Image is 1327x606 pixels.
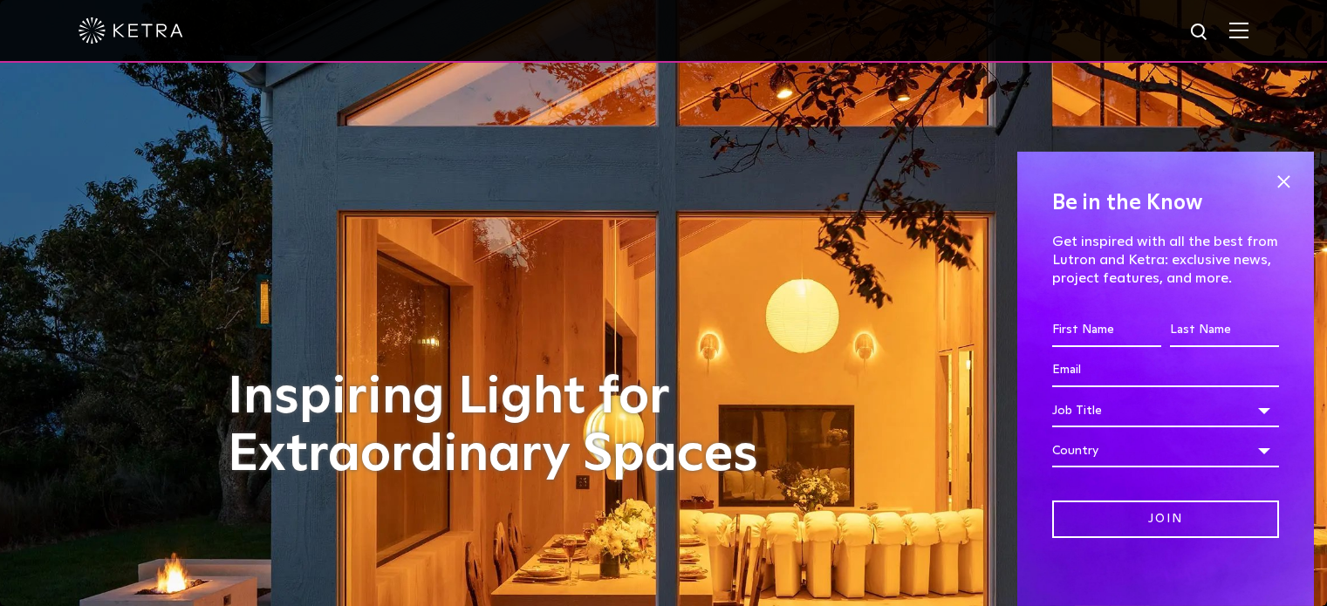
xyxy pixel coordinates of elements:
img: Hamburger%20Nav.svg [1229,22,1248,38]
input: First Name [1052,314,1161,347]
input: Join [1052,500,1279,538]
img: ketra-logo-2019-white [79,17,183,44]
h4: Be in the Know [1052,187,1279,220]
h1: Inspiring Light for Extraordinary Spaces [228,369,795,484]
input: Email [1052,354,1279,387]
div: Job Title [1052,394,1279,427]
div: Country [1052,434,1279,467]
p: Get inspired with all the best from Lutron and Ketra: exclusive news, project features, and more. [1052,233,1279,287]
input: Last Name [1170,314,1279,347]
img: search icon [1189,22,1211,44]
